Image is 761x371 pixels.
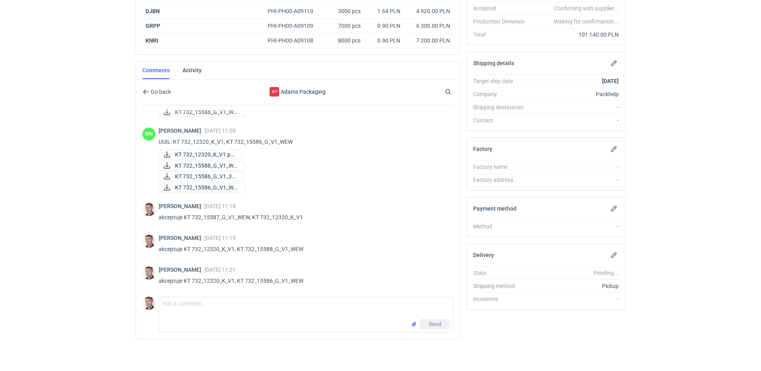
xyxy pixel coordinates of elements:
[407,37,450,44] div: 7 200.00 PLN
[473,176,531,184] div: Factory address
[473,31,531,39] div: Total
[473,103,531,111] div: Shipping destination
[159,183,238,192] div: KT 732_15586_G_V1_WEW.pdf
[473,295,531,303] div: Incoterms
[175,161,238,170] span: KT 732_15588_G_V1_WE...
[159,172,238,181] div: KT 732_15586_G_V1_3D.JPG
[159,203,204,209] span: [PERSON_NAME]
[159,276,447,286] p: akceptuje KT 732_12320_K_V1, KT 732_15586_G_V1_WEW
[324,4,364,19] div: 3000 pcs
[602,78,619,84] strong: [DATE]
[204,128,236,134] span: [DATE] 11:09
[609,144,619,154] button: Edit factory details
[268,7,321,15] div: PHI-PH00-A09110
[531,116,619,124] div: -
[159,137,447,147] p: UUIL: KT 732_12320_K_V1, KT 732_15586_G_V1_WEW
[609,204,619,213] button: Edit payment method
[473,269,531,277] div: State
[159,161,238,170] div: KT 732_15588_G_V1_WEW.pdf
[473,163,531,171] div: Factory name
[270,87,279,97] div: Adams Packaging
[531,103,619,111] div: -
[324,19,364,33] div: 7000 pcs
[159,235,204,241] span: [PERSON_NAME]
[159,107,245,117] a: KT 732_15588_G_V1_WE...
[554,5,619,12] em: Confirming with supplier...
[159,244,447,254] p: akceptuje KT 732_12320_K_V1, KT 732_15588_G_V1_WEW
[531,90,619,98] div: Packhelp
[175,183,238,192] span: KT 732_15586_G_V1_WE...
[233,87,363,97] div: Adams Packaging
[146,37,158,44] a: KNRI
[159,107,238,117] div: KT 732_15588_G_V1_WEW.pdf
[159,128,204,134] span: [PERSON_NAME]
[473,77,531,85] div: Target ship date
[473,17,531,25] div: Production Deviation
[159,213,447,222] p: akceptuje KT 732_15587_G_V1_WEW, KT 732_12320_K_V1
[367,7,400,15] div: 1.64 PLN
[142,62,170,79] a: Comments
[420,319,450,329] button: Send
[142,267,155,280] img: Maciej Sikora
[531,31,619,39] div: 101 140.00 PLN
[142,128,155,141] div: Małgorzata Nowotna
[531,295,619,303] div: -
[204,267,236,273] span: [DATE] 11:21
[268,37,321,44] div: PHI-PH00-A09108
[531,163,619,171] div: -
[473,146,492,152] h2: Factory
[159,267,204,273] span: [PERSON_NAME]
[146,23,160,29] a: GRPP
[609,250,619,260] button: Edit delivery details
[324,33,364,48] div: 8000 pcs
[159,183,245,192] a: KT 732_15586_G_V1_WE...
[473,60,514,66] h2: Shipping details
[159,161,245,170] a: KT 732_15588_G_V1_WE...
[473,252,494,258] h2: Delivery
[142,128,155,141] figcaption: MN
[594,270,619,276] em: Pending...
[407,7,450,15] div: 4 920.00 PLN
[142,235,155,248] img: Maciej Sikora
[270,87,279,97] figcaption: AP
[204,203,236,209] span: [DATE] 11:18
[175,172,237,181] span: KT 732_15586_G_V1_3D...
[531,282,619,290] div: Pickup
[159,150,238,159] div: KT 732_12320_K_V1.pdf
[531,176,619,184] div: -
[142,203,155,216] img: Maciej Sikora
[473,282,531,290] div: Shipping method
[443,87,469,97] input: Search
[268,22,321,30] div: PHI-PH00-A09109
[473,4,531,12] div: Accepted
[554,17,619,25] em: Waiting for confirmation...
[367,37,400,44] div: 0.90 PLN
[367,22,400,30] div: 0.90 PLN
[531,222,619,230] div: -
[407,22,450,30] div: 6 300.00 PLN
[473,205,516,212] h2: Payment method
[204,235,236,241] span: [DATE] 11:19
[473,90,531,98] div: Company
[175,150,235,159] span: KT 732_12320_K_V1.pd...
[609,58,619,68] button: Edit shipping details
[429,321,441,327] span: Send
[146,8,160,14] a: DJBN
[175,108,238,116] span: KT 732_15588_G_V1_WE...
[473,222,531,230] div: Method
[159,172,243,181] a: KT 732_15586_G_V1_3D...
[182,62,202,79] a: Activity
[142,87,171,97] button: Go back
[142,297,155,310] img: Maciej Sikora
[149,89,171,95] span: Go back
[159,150,242,159] a: KT 732_12320_K_V1.pd...
[473,116,531,124] div: Contact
